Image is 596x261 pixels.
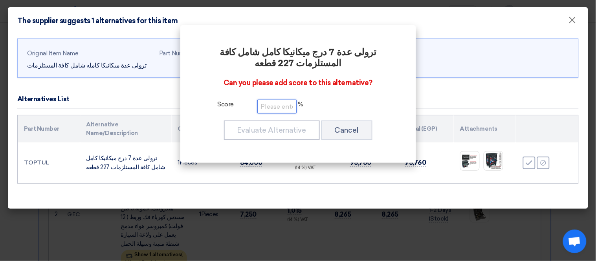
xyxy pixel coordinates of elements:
h2: ترولى عدة 7 درج ميكانيكا كامل شامل كافة المستلزمات 227 قطعه [202,47,394,69]
button: Evaluate Alternative [224,120,320,140]
label: Score [202,100,249,111]
div: Open chat [563,230,587,253]
input: Please enter the technical evaluation for this alternative item... [257,100,297,113]
span: Can you please add score to this alternative? [224,78,372,87]
div: % [202,100,394,113]
button: Cancel [321,120,372,140]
